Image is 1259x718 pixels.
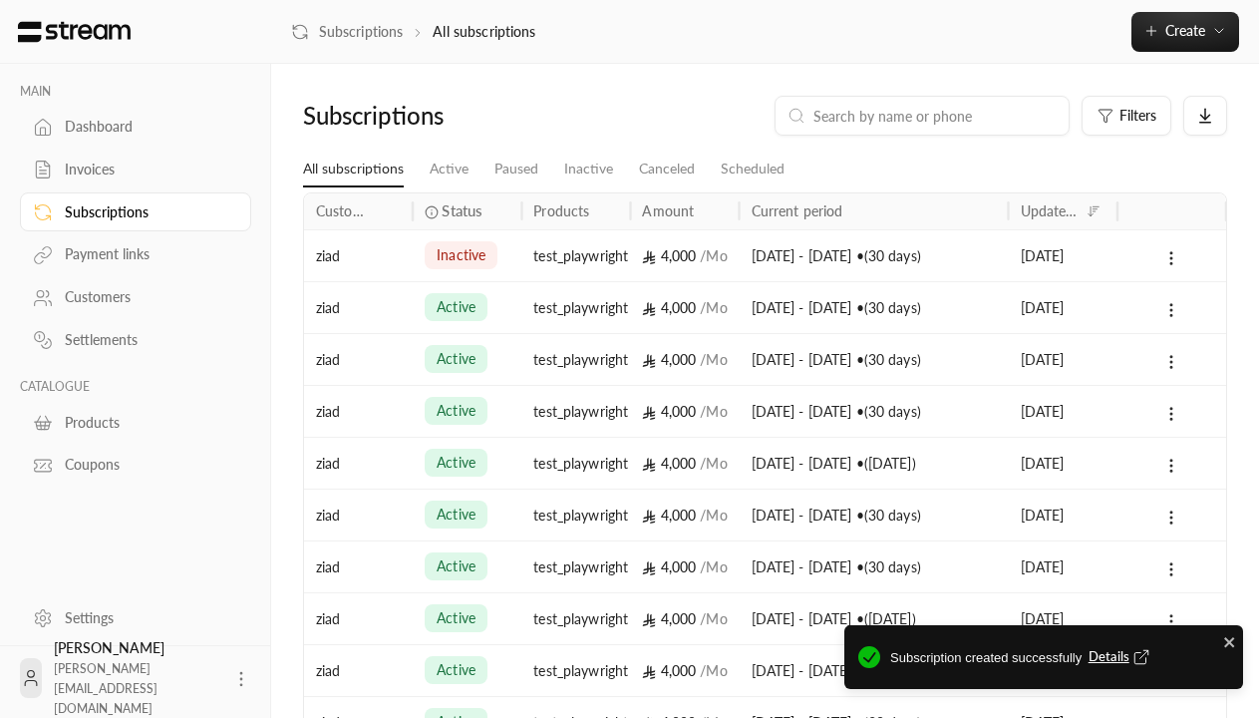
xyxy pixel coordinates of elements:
[316,230,401,281] div: ziad
[437,245,485,265] span: inactive
[65,202,226,222] div: Subscriptions
[20,192,251,231] a: Subscriptions
[813,105,1057,127] input: Search by name or phone
[1089,647,1154,667] button: Details
[437,453,475,473] span: active
[752,490,997,540] div: [DATE] - [DATE] • ( 30 days )
[437,660,475,680] span: active
[20,151,251,189] a: Invoices
[533,593,618,644] div: test_playwright
[303,100,519,132] div: Subscriptions
[1165,22,1205,39] span: Create
[1021,282,1105,333] div: [DATE]
[642,282,727,333] div: 4,000
[20,379,251,395] p: CATALOGUE
[20,278,251,317] a: Customers
[752,386,997,437] div: [DATE] - [DATE] • ( 30 days )
[1082,96,1171,136] button: Filters
[316,202,375,219] div: Customer name
[700,299,727,316] span: / Mo
[642,541,727,592] div: 4,000
[639,152,695,186] a: Canceled
[533,202,589,219] div: Products
[533,438,618,489] div: test_playwright
[700,662,727,679] span: / Mo
[437,505,475,525] span: active
[642,490,727,540] div: 4,000
[442,200,481,221] span: Status
[752,334,997,385] div: [DATE] - [DATE] • ( 30 days )
[1021,593,1105,644] div: [DATE]
[54,638,219,718] div: [PERSON_NAME]
[65,608,226,628] div: Settings
[65,244,226,264] div: Payment links
[700,351,727,368] span: / Mo
[752,593,997,644] div: [DATE] - [DATE] • ( [DATE] )
[752,202,843,219] div: Current period
[494,152,538,186] a: Paused
[1021,334,1105,385] div: [DATE]
[533,230,618,281] div: test_playwright
[721,152,785,186] a: Scheduled
[533,334,618,385] div: test_playwright
[533,490,618,540] div: test_playwright
[700,610,727,627] span: / Mo
[1223,631,1237,651] button: close
[1021,490,1105,540] div: [DATE]
[291,22,403,42] a: Subscriptions
[642,230,727,281] div: 4,000
[316,645,401,696] div: ziad
[316,541,401,592] div: ziad
[316,593,401,644] div: ziad
[437,401,475,421] span: active
[437,349,475,369] span: active
[16,21,133,43] img: Logo
[1021,202,1080,219] div: Updated at
[430,152,469,186] a: Active
[700,403,727,420] span: / Mo
[752,541,997,592] div: [DATE] - [DATE] • ( 30 days )
[642,334,727,385] div: 4,000
[437,297,475,317] span: active
[1021,438,1105,489] div: [DATE]
[642,386,727,437] div: 4,000
[533,645,618,696] div: test_playwright
[642,645,727,696] div: 4,000
[20,108,251,147] a: Dashboard
[65,455,226,475] div: Coupons
[1021,541,1105,592] div: [DATE]
[1082,199,1105,223] button: Sort
[65,287,226,307] div: Customers
[700,558,727,575] span: / Mo
[65,413,226,433] div: Products
[316,386,401,437] div: ziad
[303,152,404,187] a: All subscriptions
[20,235,251,274] a: Payment links
[54,661,157,716] span: [PERSON_NAME][EMAIL_ADDRESS][DOMAIN_NAME]
[890,647,1229,670] span: Subscription created successfully
[700,455,727,472] span: / Mo
[20,446,251,485] a: Coupons
[642,438,727,489] div: 4,000
[642,202,694,219] div: Amount
[316,334,401,385] div: ziad
[1131,12,1239,52] button: Create
[533,541,618,592] div: test_playwright
[65,117,226,137] div: Dashboard
[752,438,997,489] div: [DATE] - [DATE] • ( [DATE] )
[700,247,727,264] span: / Mo
[642,593,727,644] div: 4,000
[316,490,401,540] div: ziad
[1021,230,1105,281] div: [DATE]
[1119,109,1156,123] span: Filters
[433,22,535,42] p: All subscriptions
[700,507,727,524] span: / Mo
[316,438,401,489] div: ziad
[316,282,401,333] div: ziad
[20,84,251,100] p: MAIN
[291,22,536,42] nav: breadcrumb
[1021,386,1105,437] div: [DATE]
[533,386,618,437] div: test_playwright
[20,321,251,360] a: Settlements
